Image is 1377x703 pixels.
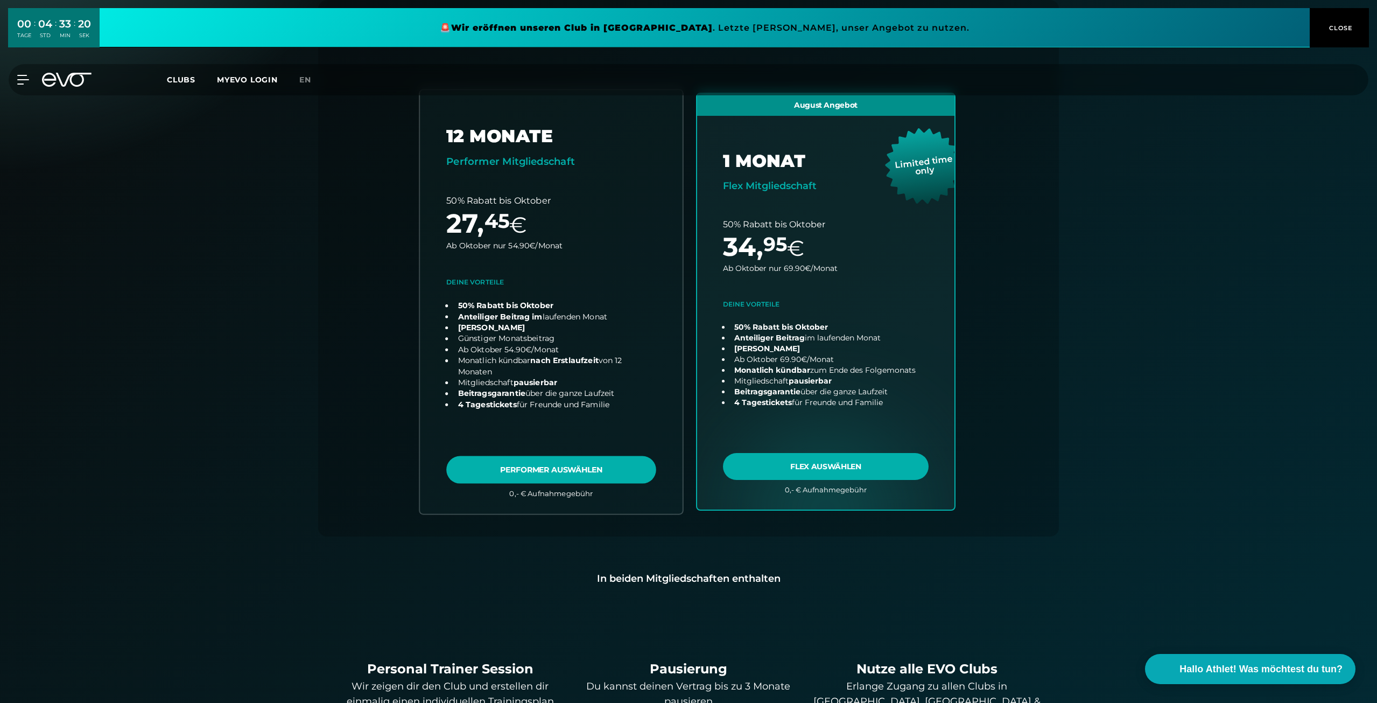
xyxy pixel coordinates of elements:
[38,16,52,32] div: 04
[1310,8,1369,47] button: CLOSE
[34,17,36,46] div: :
[38,32,52,39] div: STD
[17,32,31,39] div: TAGE
[78,32,91,39] div: SEK
[1179,662,1343,677] span: Hallo Athlet! Was möchtest du tun?
[299,74,324,86] a: en
[812,659,1042,679] div: Nutze alle EVO Clubs
[299,75,311,85] span: en
[335,659,565,679] div: Personal Trainer Session
[1145,654,1355,684] button: Hallo Athlet! Was möchtest du tun?
[78,16,91,32] div: 20
[59,32,71,39] div: MIN
[167,75,195,85] span: Clubs
[335,571,1042,586] div: In beiden Mitgliedschaften enthalten
[697,94,954,510] a: choose plan
[420,90,683,513] a: choose plan
[59,16,71,32] div: 33
[574,659,804,679] div: Pausierung
[17,16,31,32] div: 00
[217,75,278,85] a: MYEVO LOGIN
[55,17,57,46] div: :
[74,17,75,46] div: :
[167,74,217,85] a: Clubs
[1326,23,1353,33] span: CLOSE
